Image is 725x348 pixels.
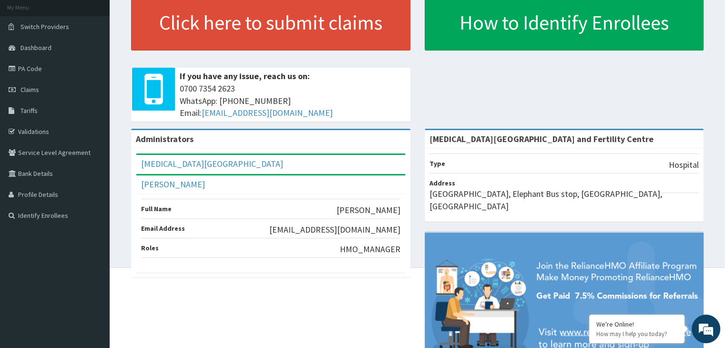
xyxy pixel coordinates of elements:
[156,5,179,28] div: Minimize live chat window
[429,179,455,187] b: Address
[20,85,39,94] span: Claims
[337,204,400,216] p: [PERSON_NAME]
[180,71,310,82] b: If you have any issue, reach us on:
[429,133,654,144] strong: [MEDICAL_DATA][GEOGRAPHIC_DATA] and Fertility Centre
[180,82,406,119] span: 0700 7354 2623 WhatsApp: [PHONE_NUMBER] Email:
[269,224,400,236] p: [EMAIL_ADDRESS][DOMAIN_NAME]
[50,53,160,66] div: Chat with us now
[141,224,185,233] b: Email Address
[596,330,677,338] p: How may I help you today?
[20,43,51,52] span: Dashboard
[20,106,38,115] span: Tariffs
[20,22,69,31] span: Switch Providers
[141,244,159,252] b: Roles
[429,159,445,168] b: Type
[5,240,182,274] textarea: Type your message and hit 'Enter'
[669,159,699,171] p: Hospital
[141,158,283,169] a: [MEDICAL_DATA][GEOGRAPHIC_DATA]
[596,320,677,328] div: We're Online!
[202,107,333,118] a: [EMAIL_ADDRESS][DOMAIN_NAME]
[429,188,699,212] p: [GEOGRAPHIC_DATA], Elephant Bus stop, [GEOGRAPHIC_DATA], [GEOGRAPHIC_DATA]
[340,243,400,256] p: HMO_MANAGER
[55,110,132,206] span: We're online!
[136,133,194,144] b: Administrators
[141,179,205,190] a: [PERSON_NAME]
[141,205,172,213] b: Full Name
[18,48,39,72] img: d_794563401_company_1708531726252_794563401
